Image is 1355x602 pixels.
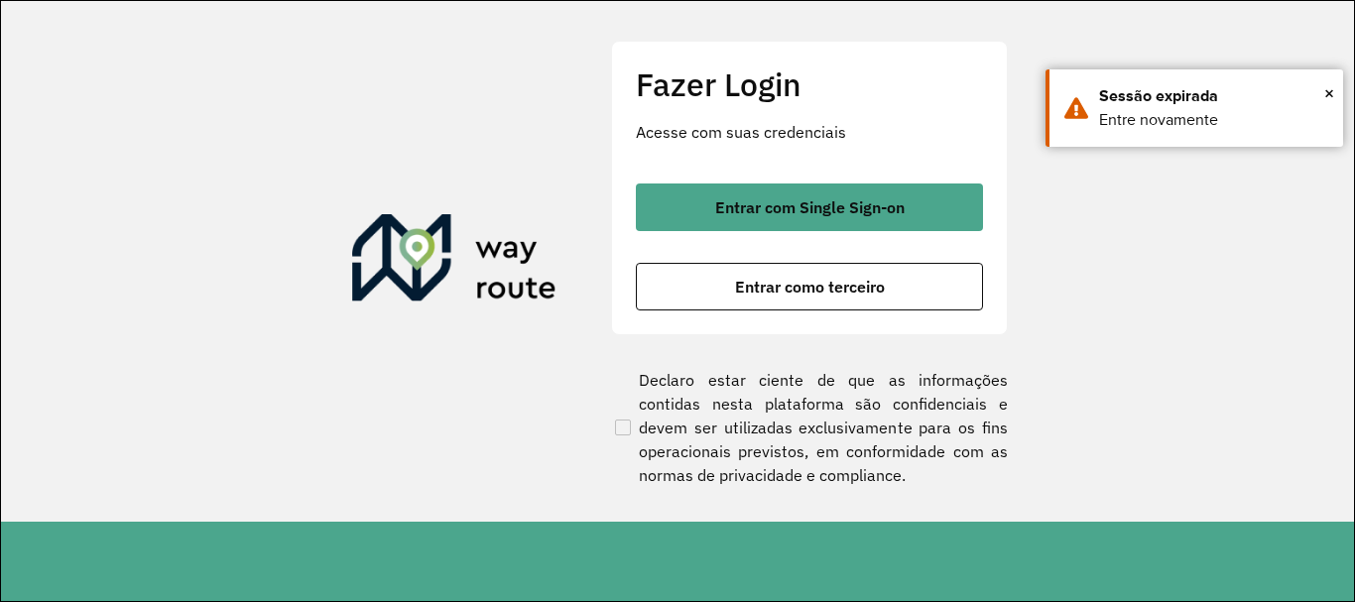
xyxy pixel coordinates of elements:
button: button [636,263,983,310]
h2: Fazer Login [636,65,983,103]
div: Entre novamente [1099,108,1328,132]
button: Close [1324,78,1334,108]
button: button [636,183,983,231]
img: Roteirizador AmbevTech [352,214,556,309]
span: × [1324,78,1334,108]
label: Declaro estar ciente de que as informações contidas nesta plataforma são confidenciais e devem se... [611,368,1008,487]
div: Sessão expirada [1099,84,1328,108]
span: Entrar com Single Sign-on [715,199,905,215]
span: Entrar como terceiro [735,279,885,295]
p: Acesse com suas credenciais [636,120,983,144]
